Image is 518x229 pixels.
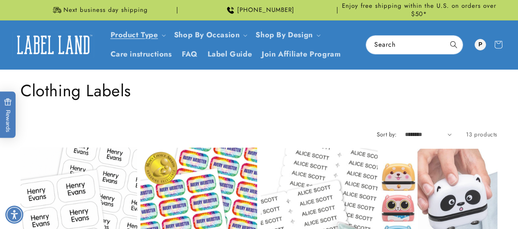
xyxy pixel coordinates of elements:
span: Label Guide [208,50,252,59]
span: Care instructions [111,50,172,59]
span: FAQ [182,50,198,59]
a: Shop By Design [256,29,312,40]
label: Sort by: [377,130,397,138]
summary: Product Type [106,25,169,45]
summary: Shop By Design [251,25,323,45]
h1: Clothing Labels [20,80,498,101]
div: Accessibility Menu [5,206,23,224]
iframe: Gorgias Floating Chat [346,190,510,221]
a: FAQ [177,45,203,64]
a: Product Type [111,29,158,40]
span: Rewards [4,98,12,132]
span: Shop By Occasion [174,30,240,40]
span: Join Affiliate Program [262,50,341,59]
a: Label Guide [203,45,257,64]
a: Label Land [9,29,97,61]
button: Search [445,36,463,54]
span: [PHONE_NUMBER] [237,6,294,14]
a: Care instructions [106,45,177,64]
span: 13 products [466,130,498,138]
a: Join Affiliate Program [257,45,346,64]
img: Label Land [12,32,94,57]
span: Next business day shipping [63,6,148,14]
span: Enjoy free shipping within the U.S. on orders over $50* [341,2,498,18]
summary: Shop By Occasion [169,25,251,45]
